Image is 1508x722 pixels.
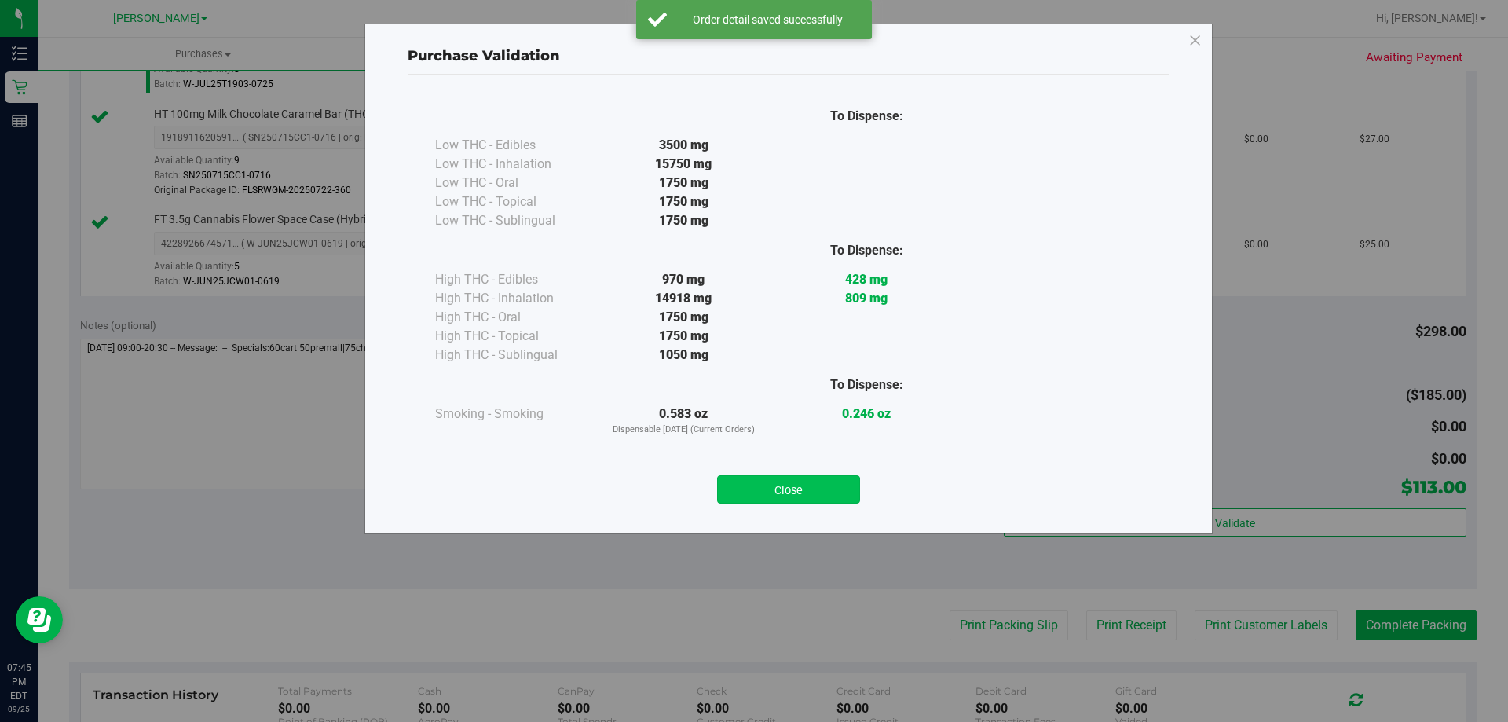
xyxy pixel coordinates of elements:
div: Low THC - Topical [435,192,592,211]
div: 1750 mg [592,192,775,211]
div: High THC - Topical [435,327,592,346]
div: 15750 mg [592,155,775,174]
strong: 809 mg [845,291,888,306]
div: Low THC - Oral [435,174,592,192]
div: Low THC - Edibles [435,136,592,155]
div: 3500 mg [592,136,775,155]
div: 1750 mg [592,211,775,230]
div: High THC - Inhalation [435,289,592,308]
div: 14918 mg [592,289,775,308]
div: High THC - Sublingual [435,346,592,365]
div: 1750 mg [592,327,775,346]
div: 1750 mg [592,308,775,327]
strong: 428 mg [845,272,888,287]
div: Order detail saved successfully [675,12,860,27]
div: Low THC - Inhalation [435,155,592,174]
strong: 0.246 oz [842,406,891,421]
div: To Dispense: [775,107,958,126]
button: Close [717,475,860,504]
span: Purchase Validation [408,47,560,64]
div: 970 mg [592,270,775,289]
div: To Dispense: [775,376,958,394]
div: High THC - Oral [435,308,592,327]
div: Low THC - Sublingual [435,211,592,230]
p: Dispensable [DATE] (Current Orders) [592,423,775,437]
div: 1050 mg [592,346,775,365]
iframe: Resource center [16,596,63,643]
div: Smoking - Smoking [435,405,592,423]
div: 0.583 oz [592,405,775,437]
div: 1750 mg [592,174,775,192]
div: High THC - Edibles [435,270,592,289]
div: To Dispense: [775,241,958,260]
